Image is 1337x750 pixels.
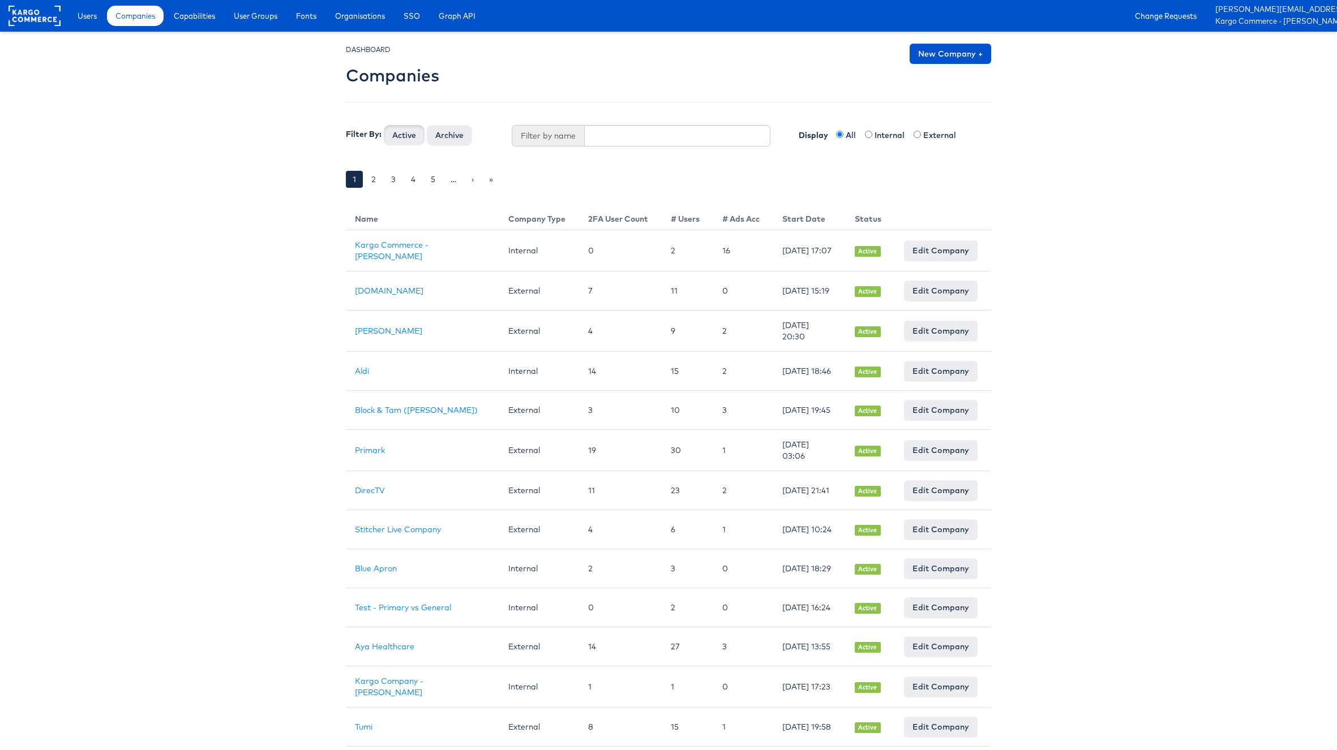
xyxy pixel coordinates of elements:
td: Internal [499,352,579,391]
span: SSO [404,10,420,21]
span: Active [855,642,881,653]
td: 1 [713,430,773,471]
td: 8 [579,708,662,747]
td: 0 [713,271,773,311]
a: User Groups [225,6,286,26]
a: Companies [107,6,164,26]
label: Internal [875,130,911,141]
span: Active [855,525,881,536]
td: 3 [713,627,773,666]
label: All [846,130,863,141]
span: Active [855,446,881,456]
td: Internal [499,230,579,271]
th: # Ads Acc [713,204,773,230]
td: [DATE] 03:06 [773,430,846,471]
span: Active [855,603,881,614]
span: User Groups [234,10,277,21]
th: Status [846,204,895,230]
a: Graph API [430,6,484,26]
label: Filter By: [346,128,382,140]
td: 2 [713,352,773,391]
span: Filter by name [512,125,584,146]
td: [DATE] 18:46 [773,352,846,391]
td: 2 [662,588,713,627]
a: Edit Company [904,480,978,501]
td: 7 [579,271,662,311]
button: Archive [427,125,472,145]
span: Capabilities [174,10,215,21]
td: [DATE] 15:19 [773,271,846,311]
a: 4 [404,171,422,188]
td: 3 [713,391,773,430]
td: External [499,271,579,311]
td: [DATE] 19:45 [773,391,846,430]
td: 16 [713,230,773,271]
a: Block & Tam ([PERSON_NAME]) [355,405,478,415]
a: Edit Company [904,676,978,697]
a: 5 [424,171,442,188]
span: Active [855,246,881,257]
a: Edit Company [904,597,978,618]
td: [DATE] 18:29 [773,549,846,588]
th: Start Date [773,204,846,230]
a: Edit Company [904,519,978,540]
td: 4 [579,311,662,352]
td: Internal [499,588,579,627]
td: External [499,430,579,471]
label: External [923,130,963,141]
td: 2 [713,471,773,510]
td: 11 [579,471,662,510]
td: 2 [662,230,713,271]
a: Tumi [355,722,372,732]
td: 1 [662,666,713,708]
td: 14 [579,352,662,391]
td: 19 [579,430,662,471]
a: › [465,171,481,188]
a: Edit Company [904,361,978,381]
span: Active [855,326,881,337]
a: Edit Company [904,321,978,341]
a: [PERSON_NAME] [355,326,422,336]
a: Change Requests [1126,6,1205,26]
span: Active [855,367,881,377]
a: Edit Company [904,440,978,460]
a: Kargo Company - [PERSON_NAME] [355,676,423,697]
td: 15 [662,352,713,391]
td: 0 [713,588,773,627]
td: External [499,708,579,747]
span: Fonts [296,10,316,21]
td: [DATE] 17:23 [773,666,846,708]
th: 2FA User Count [579,204,662,230]
span: Organisations [335,10,385,21]
a: Primark [355,445,385,455]
a: DirecTV [355,485,385,495]
td: External [499,510,579,549]
a: Aldi [355,366,369,376]
td: 3 [662,549,713,588]
small: DASHBOARD [346,45,391,54]
button: Active [384,125,425,145]
th: Company Type [499,204,579,230]
span: Companies [115,10,155,21]
span: Active [855,564,881,575]
a: » [482,171,500,188]
a: 2 [365,171,383,188]
td: External [499,627,579,666]
td: 11 [662,271,713,311]
span: Active [855,286,881,297]
td: 0 [579,588,662,627]
a: … [444,171,463,188]
td: 6 [662,510,713,549]
td: 0 [579,230,662,271]
a: Blue Apron [355,563,397,574]
a: [DOMAIN_NAME] [355,286,423,296]
span: Active [855,486,881,497]
td: 2 [713,311,773,352]
td: [DATE] 13:55 [773,627,846,666]
td: [DATE] 17:07 [773,230,846,271]
td: [DATE] 10:24 [773,510,846,549]
span: Active [855,406,881,416]
a: Capabilities [165,6,224,26]
td: 23 [662,471,713,510]
a: Edit Company [904,400,978,420]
